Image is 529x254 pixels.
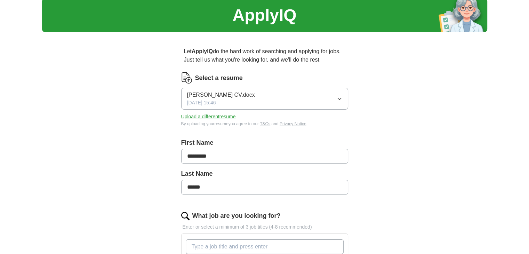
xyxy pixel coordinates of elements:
[186,239,344,254] input: Type a job title and press enter
[232,3,296,28] h1: ApplyIQ
[195,73,243,83] label: Select a resume
[192,48,213,54] strong: ApplyIQ
[181,169,348,178] label: Last Name
[187,91,255,99] span: [PERSON_NAME] CV.docx
[181,121,348,127] div: By uploading your resume you agree to our and .
[181,138,348,148] label: First Name
[181,212,190,220] img: search.png
[260,121,270,126] a: T&Cs
[280,121,306,126] a: Privacy Notice
[181,113,236,120] button: Upload a differentresume
[187,99,216,106] span: [DATE] 15:46
[181,72,192,84] img: CV Icon
[181,88,348,110] button: [PERSON_NAME] CV.docx[DATE] 15:46
[181,45,348,67] p: Let do the hard work of searching and applying for jobs. Just tell us what you're looking for, an...
[181,223,348,231] p: Enter or select a minimum of 3 job titles (4-8 recommended)
[192,211,281,221] label: What job are you looking for?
